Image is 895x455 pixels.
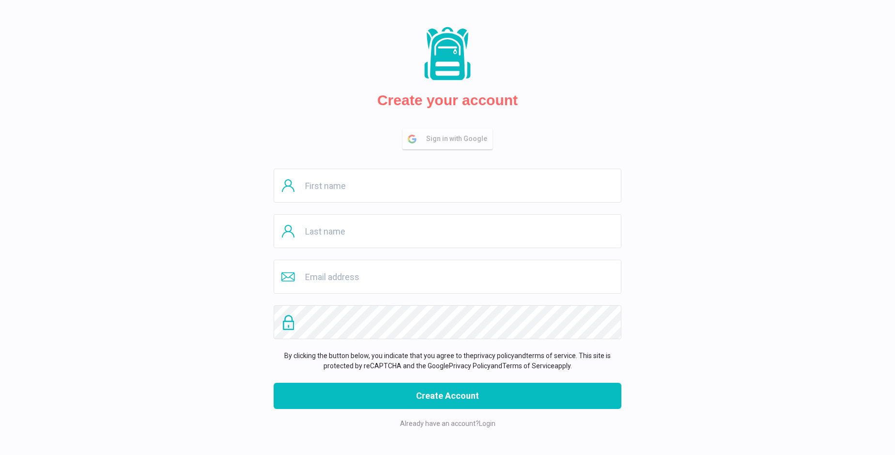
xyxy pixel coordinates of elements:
[274,383,621,409] button: Create Account
[274,419,621,429] p: Already have an account?
[474,352,514,360] a: privacy policy
[274,351,621,371] p: By clicking the button below, you indicate that you agree to the and . This site is protected by ...
[421,26,474,82] img: Packs logo
[274,260,621,294] input: Email address
[479,420,495,427] a: Login
[526,352,576,360] a: terms of service
[449,362,491,370] a: Privacy Policy
[274,169,621,203] input: First name
[426,129,492,149] span: Sign in with Google
[377,92,518,109] h2: Create your account
[402,128,493,149] button: Sign in with Google
[502,362,555,370] a: Terms of Service
[274,214,621,248] input: Last name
